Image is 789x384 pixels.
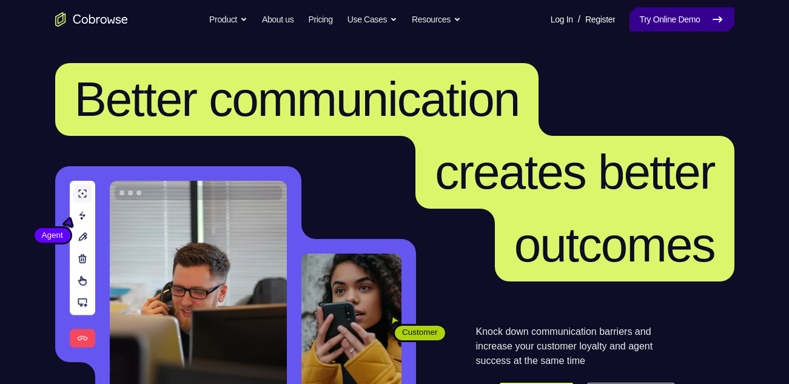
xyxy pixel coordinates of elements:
a: Log In [551,7,573,32]
a: Try Online Demo [630,7,734,32]
a: Register [585,7,615,32]
a: Go to the home page [55,12,128,27]
button: Product [209,7,247,32]
a: About us [262,7,294,32]
span: creates better [435,145,714,199]
button: Use Cases [347,7,397,32]
span: outcomes [514,218,715,272]
span: Better communication [75,72,520,126]
p: Knock down communication barriers and increase your customer loyalty and agent success at the sam... [476,325,674,368]
button: Resources [412,7,461,32]
span: / [578,12,580,27]
a: Pricing [308,7,332,32]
